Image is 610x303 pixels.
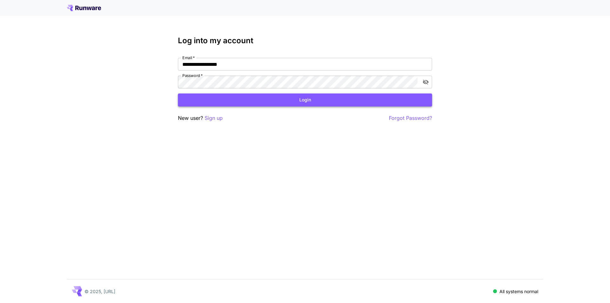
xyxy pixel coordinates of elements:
button: Sign up [205,114,223,122]
p: © 2025, [URL] [85,288,115,295]
button: Forgot Password? [389,114,432,122]
button: Login [178,93,432,107]
h3: Log into my account [178,36,432,45]
p: All systems normal [499,288,538,295]
label: Password [182,73,203,78]
p: New user? [178,114,223,122]
button: toggle password visibility [420,76,431,88]
label: Email [182,55,195,60]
